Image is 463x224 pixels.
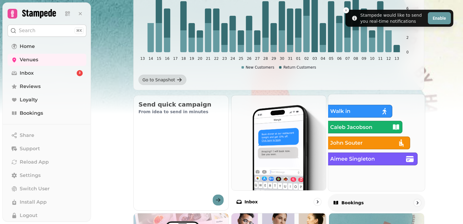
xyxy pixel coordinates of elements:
tspan: 07 [345,56,350,61]
span: Share [20,132,34,139]
span: Reload App [20,158,49,166]
a: Go to Snapshot [138,75,186,85]
p: Inbox [245,199,258,205]
tspan: 05 [329,56,333,61]
a: Venues [8,54,86,66]
tspan: 28 [263,56,268,61]
a: Reviews [8,80,86,93]
tspan: 31 [288,56,292,61]
tspan: 0 [406,50,409,54]
button: Search⌘K [8,25,86,37]
span: Logout [20,212,38,219]
span: Loyalty [20,96,38,104]
tspan: 09 [362,56,366,61]
tspan: 19 [189,56,194,61]
button: Switch User [8,183,86,195]
p: Bookings [341,200,364,206]
span: Inbox [20,70,34,77]
div: Return Customers [279,65,316,70]
tspan: 23 [222,56,227,61]
p: From idea to send in minutes [138,109,224,115]
button: Enable [428,12,451,24]
button: Reload App [8,156,86,168]
a: Home [8,40,86,53]
a: Bookings [8,107,86,119]
tspan: 25 [239,56,243,61]
span: 3 [79,71,81,75]
tspan: 02 [304,56,309,61]
tspan: 20 [198,56,202,61]
div: ⌘K [75,27,84,34]
tspan: 26 [247,56,251,61]
a: Inbox3 [8,67,86,79]
tspan: 15 [157,56,161,61]
tspan: 24 [231,56,235,61]
div: New Customers [241,65,275,70]
h2: Send quick campaign [138,100,224,109]
a: BookingsBookings [328,94,425,212]
svg: go to [414,200,420,206]
button: Logout [8,209,86,222]
button: Install App [8,196,86,208]
p: Search [19,27,35,34]
tspan: 16 [165,56,169,61]
div: Go to Snapshot [142,77,175,83]
span: Venues [20,56,38,63]
tspan: 22 [214,56,218,61]
tspan: 04 [321,56,325,61]
button: Share [8,129,86,141]
img: Bookings [323,89,430,196]
span: Reviews [20,83,41,90]
tspan: 10 [370,56,375,61]
tspan: 08 [354,56,358,61]
tspan: 06 [337,56,341,61]
tspan: 13 [395,56,399,61]
span: Install App [20,199,47,206]
tspan: 27 [255,56,260,61]
svg: go to [315,199,321,205]
a: Settings [8,169,86,182]
tspan: 11 [378,56,383,61]
button: Support [8,143,86,155]
tspan: 30 [280,56,284,61]
tspan: 2 [406,36,409,40]
a: InboxInbox [231,95,327,211]
tspan: 29 [271,56,276,61]
div: Stampede would like to send you real-time notifications [360,12,425,24]
a: Loyalty [8,94,86,106]
tspan: 21 [206,56,210,61]
button: Close toast [343,7,349,13]
span: Bookings [20,110,43,117]
img: Inbox [232,95,326,190]
span: Support [20,145,40,152]
tspan: 03 [312,56,317,61]
tspan: 18 [181,56,186,61]
tspan: 17 [173,56,178,61]
tspan: 13 [140,56,145,61]
span: Switch User [20,185,50,192]
span: Home [20,43,35,50]
tspan: 12 [386,56,391,61]
button: Send quick campaignFrom idea to send in minutes [133,95,229,211]
span: Settings [20,172,41,179]
tspan: 01 [296,56,301,61]
tspan: 14 [148,56,153,61]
